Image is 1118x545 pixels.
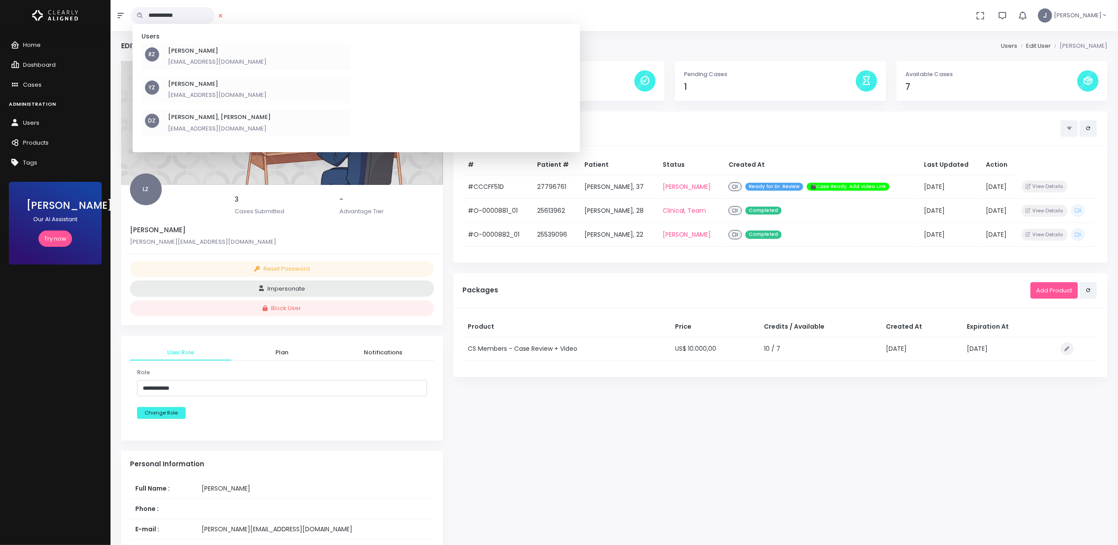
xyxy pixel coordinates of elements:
td: CS Members - Case Review + Video [462,337,670,361]
p: Our AI Assistant [27,215,84,224]
a: [PERSON_NAME] [663,182,711,191]
p: Cases Submitted [235,207,329,216]
span: Notifications [340,348,427,357]
td: [PERSON_NAME][EMAIL_ADDRESS][DOMAIN_NAME] [196,519,434,539]
td: [PERSON_NAME] [196,479,434,499]
h5: [PERSON_NAME] [130,226,434,234]
span: Completed [745,230,782,239]
h4: 7 [905,82,1077,92]
h6: [PERSON_NAME], [PERSON_NAME] [168,114,271,121]
button: Change Role [137,407,186,419]
td: [DATE] [919,199,981,223]
td: #O-0000881_01 [462,199,532,223]
span: [PERSON_NAME] [1054,11,1102,20]
th: # [462,155,532,175]
th: Credits / Available [759,317,881,337]
td: 25613962 [532,199,579,223]
p: Available Cases [905,70,1077,79]
td: [PERSON_NAME], 28 [579,199,657,223]
h5: - [340,196,434,203]
th: Action [981,155,1017,175]
h4: 1 [684,82,856,92]
td: [DATE] [919,223,981,246]
li: [PERSON_NAME] [1051,42,1107,50]
td: 25539096 [532,223,579,246]
div: scrollable content [136,33,576,143]
td: [DATE] [919,175,981,199]
p: Pending Cases [684,70,856,79]
button: Block User [130,300,434,317]
h6: [PERSON_NAME] [168,81,267,88]
span: 🎬Case Ready. Add Video Link [807,183,889,191]
h4: Personal Information [130,460,434,468]
td: [PERSON_NAME], 22 [579,223,657,246]
a: Clinical, Team [663,206,706,215]
td: [DATE] [981,223,1017,246]
h5: Users [141,33,351,40]
p: [EMAIL_ADDRESS][DOMAIN_NAME] [168,124,271,133]
th: Expiration At [962,317,1052,337]
p: [EMAIL_ADDRESS][DOMAIN_NAME] [168,58,267,66]
a: Users [1001,42,1018,50]
span: J [1038,8,1052,23]
button: View Details [1022,205,1067,217]
th: Product [462,317,670,337]
a: Edit User [1026,42,1051,50]
div: YZ [145,81,159,95]
span: LZ [130,173,162,205]
th: Created At [881,317,962,337]
th: Phone : [130,499,196,519]
th: Price [670,317,759,337]
h6: [PERSON_NAME] [168,47,267,54]
p: [EMAIL_ADDRESS][DOMAIN_NAME] [168,91,267,100]
th: Created At [723,155,919,175]
label: Role [137,368,150,377]
img: Logo Horizontal [32,6,78,25]
span: User Role [137,348,224,357]
span: Tags [23,158,37,167]
h5: Packages [462,286,1030,294]
td: US$ 10.000,00 [670,337,759,361]
p: Advantage Tier [340,207,434,216]
td: 10 / 7 [759,337,881,361]
span: Products [23,138,49,147]
h4: Edit User [121,42,155,50]
td: [DATE] [981,175,1017,199]
td: [DATE] [962,337,1052,361]
h3: [PERSON_NAME] [27,200,84,211]
span: Cases [23,81,42,89]
th: E-mail : [130,519,196,539]
span: Home [23,41,41,49]
span: Completed [745,207,782,215]
td: [DATE] [881,337,962,361]
th: Full Name : [130,479,196,499]
th: Last Updated [919,155,981,175]
th: Patient [579,155,657,175]
th: Status [657,155,724,175]
button: View Details [1022,180,1067,192]
td: #CCCFF51D [462,175,532,199]
th: Patient # [532,155,579,175]
span: Users [23,119,39,127]
div: DZ [145,114,159,128]
a: Add Product [1030,282,1078,299]
h5: Cases [462,125,1061,133]
a: Try now [38,230,72,247]
button: Reset Password [130,261,434,277]
span: Plan [238,348,325,357]
span: Ready for Dr. Review [745,183,803,191]
span: Dashboard [23,61,56,69]
p: [PERSON_NAME][EMAIL_ADDRESS][DOMAIN_NAME] [130,238,434,246]
td: #O-0000882_01 [462,223,532,246]
td: [PERSON_NAME], 37 [579,175,657,199]
button: View Details [1022,229,1067,241]
h5: 3 [235,196,329,203]
button: Impersonate [130,280,434,297]
a: [PERSON_NAME] [663,230,711,239]
td: 27796761 [532,175,579,199]
div: RZ [145,47,159,61]
td: [DATE] [981,199,1017,223]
